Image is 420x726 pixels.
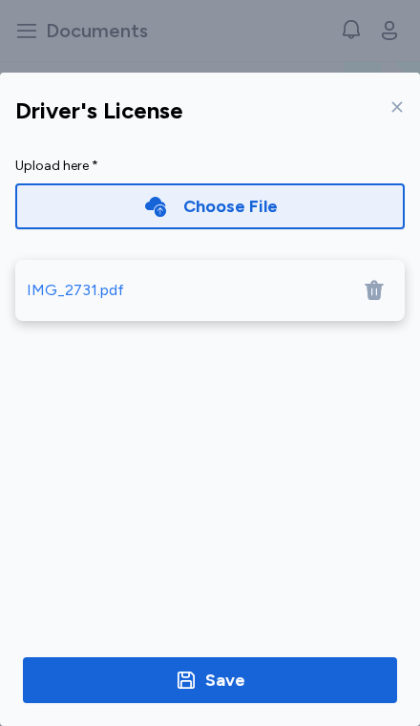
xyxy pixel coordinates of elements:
[15,157,405,176] div: Upload here *
[27,279,124,302] div: IMG_2731.pdf
[183,193,278,220] div: Choose File
[205,667,245,694] div: Save
[15,96,183,126] div: Driver's License
[23,657,397,703] button: Save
